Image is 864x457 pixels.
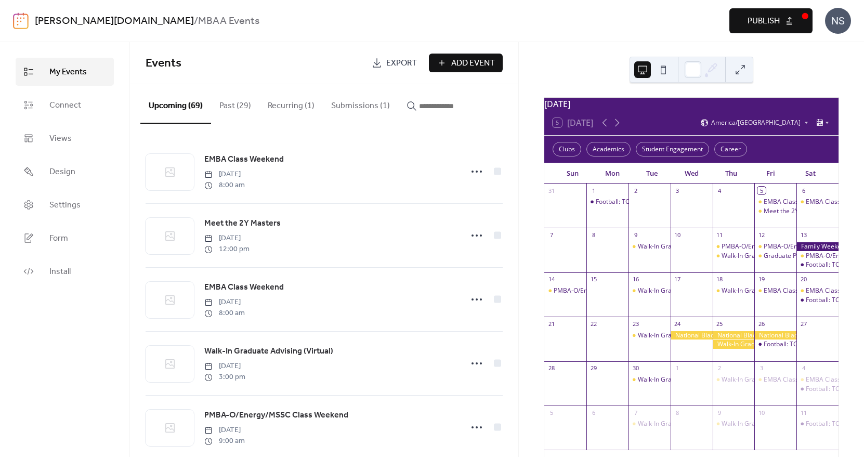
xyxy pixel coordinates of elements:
[204,217,281,230] a: Meet the 2Y Masters
[722,420,822,428] div: Walk-In Graduate Advising (Virtual)
[259,84,323,123] button: Recurring (1)
[800,409,807,416] div: 11
[800,320,807,328] div: 27
[796,375,839,384] div: EMBA Class Weekend
[638,242,739,251] div: Walk-In Graduate Advising (Virtual)
[716,276,724,283] div: 18
[757,187,765,194] div: 5
[713,331,755,340] div: National Black MBA Career Expo
[204,153,284,166] a: EMBA Class Weekend
[629,242,671,251] div: Walk-In Graduate Advising (Virtual)
[751,163,790,184] div: Fri
[638,375,739,384] div: Walk-In Graduate Advising (Virtual)
[800,276,807,283] div: 20
[204,297,245,308] span: [DATE]
[796,252,839,260] div: PMBA-O/Energy/MSSC Class Weekend
[636,142,709,156] div: Student Engagement
[16,224,114,252] a: Form
[198,11,259,31] b: MBAA Events
[674,231,682,239] div: 10
[674,320,682,328] div: 24
[757,320,765,328] div: 26
[429,54,503,72] a: Add Event
[638,286,739,295] div: Walk-In Graduate Advising (Virtual)
[674,276,682,283] div: 17
[204,425,245,436] span: [DATE]
[716,320,724,328] div: 25
[748,15,780,28] span: Publish
[796,296,839,305] div: Football: TCU vs SMU
[386,57,417,70] span: Export
[547,364,555,372] div: 28
[553,142,581,156] div: Clubs
[806,385,862,394] div: Football: TCU vs CU
[146,52,181,75] span: Events
[323,84,398,123] button: Submissions (1)
[49,199,81,212] span: Settings
[713,420,755,428] div: Walk-In Graduate Advising (Virtual)
[713,340,755,349] div: Walk-In Graduate Advising (Virtual)
[757,231,765,239] div: 12
[590,364,597,372] div: 29
[800,187,807,194] div: 6
[140,84,211,124] button: Upcoming (69)
[204,244,250,255] span: 12:00 pm
[544,98,839,110] div: [DATE]
[204,409,348,422] a: PMBA-O/Energy/MSSC Class Weekend
[49,99,81,112] span: Connect
[16,91,114,119] a: Connect
[764,286,827,295] div: EMBA Class Weekend
[757,364,765,372] div: 3
[49,232,68,245] span: Form
[204,308,245,319] span: 8:00 am
[590,409,597,416] div: 6
[590,276,597,283] div: 15
[713,252,755,260] div: Walk-In Graduate Advising (Virtual)
[364,54,425,72] a: Export
[754,286,796,295] div: EMBA Class Weekend
[711,163,751,184] div: Thu
[13,12,29,29] img: logo
[796,420,839,428] div: Football: TCU vs KSU
[194,11,198,31] b: /
[632,276,639,283] div: 16
[204,233,250,244] span: [DATE]
[632,320,639,328] div: 23
[632,231,639,239] div: 9
[629,420,671,428] div: Walk-In Graduate Advising (Virtual)
[596,198,657,206] div: Football: TCU @ UNC
[49,66,87,79] span: My Events
[713,375,755,384] div: Walk-In Graduate Advising (Virtual)
[547,187,555,194] div: 31
[796,198,839,206] div: EMBA Class Weekend
[722,286,822,295] div: Walk-In Graduate Advising (Virtual)
[16,158,114,186] a: Design
[590,187,597,194] div: 1
[791,163,830,184] div: Sat
[757,409,765,416] div: 10
[632,163,672,184] div: Tue
[204,436,245,447] span: 9:00 am
[547,320,555,328] div: 21
[716,187,724,194] div: 4
[638,331,739,340] div: Walk-In Graduate Advising (Virtual)
[796,286,839,295] div: EMBA Class Weekend
[722,242,833,251] div: PMBA-O/Energy/MSSC Class Weekend
[49,266,71,278] span: Install
[825,8,851,34] div: NS
[632,187,639,194] div: 2
[714,142,747,156] div: Career
[35,11,194,31] a: [PERSON_NAME][DOMAIN_NAME]
[204,345,333,358] span: Walk-In Graduate Advising (Virtual)
[754,207,796,216] div: Meet the 2Y Masters
[592,163,632,184] div: Mon
[204,281,284,294] a: EMBA Class Weekend
[629,375,671,384] div: Walk-In Graduate Advising (Virtual)
[16,257,114,285] a: Install
[16,58,114,86] a: My Events
[586,198,629,206] div: Football: TCU @ UNC
[764,340,823,349] div: Football: TCU @ ASU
